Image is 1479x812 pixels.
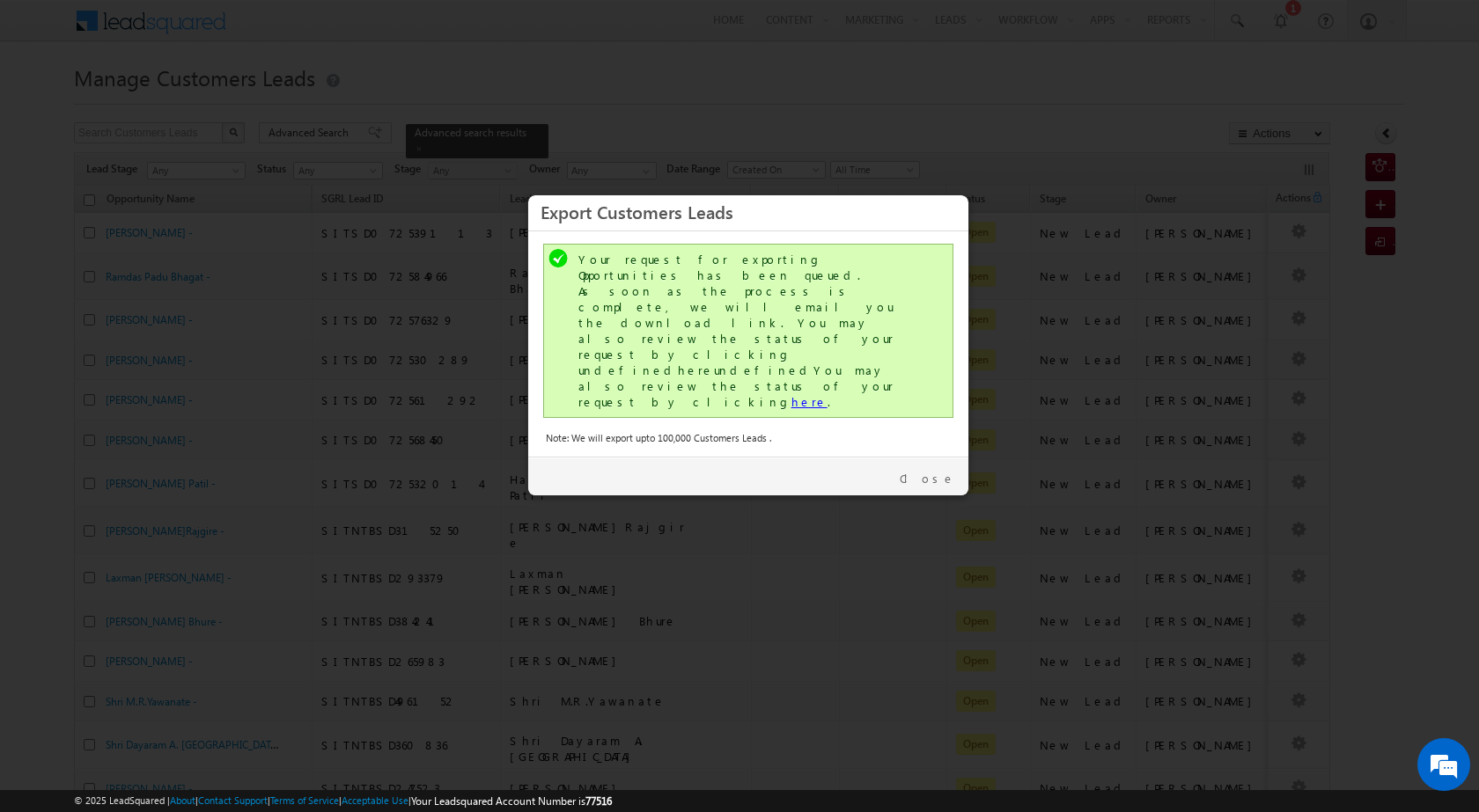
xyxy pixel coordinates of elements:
[411,794,612,808] span: Your Leadsquared Account Number is
[546,430,951,446] div: Note: We will export upto 100,000 Customers Leads .
[342,794,408,806] a: Acceptable Use
[541,196,956,227] h3: Export Customers Leads
[289,9,331,51] div: Minimize live chat window
[170,794,195,806] a: About
[791,394,828,409] a: here
[900,471,955,486] a: Close
[270,794,339,806] a: Terms of Service
[198,794,268,806] a: Contact Support
[23,163,321,527] textarea: Type your message and hit 'Enter'
[585,794,612,808] span: 77516
[74,793,612,809] span: © 2025 LeadSquared | | | | |
[92,92,296,115] div: Chat with us now
[30,92,74,115] img: d_60004797649_company_0_60004797649
[578,252,922,410] div: Your request for exporting Opportunities has been queued. As soon as the process is complete, we ...
[239,542,320,566] em: Start Chat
